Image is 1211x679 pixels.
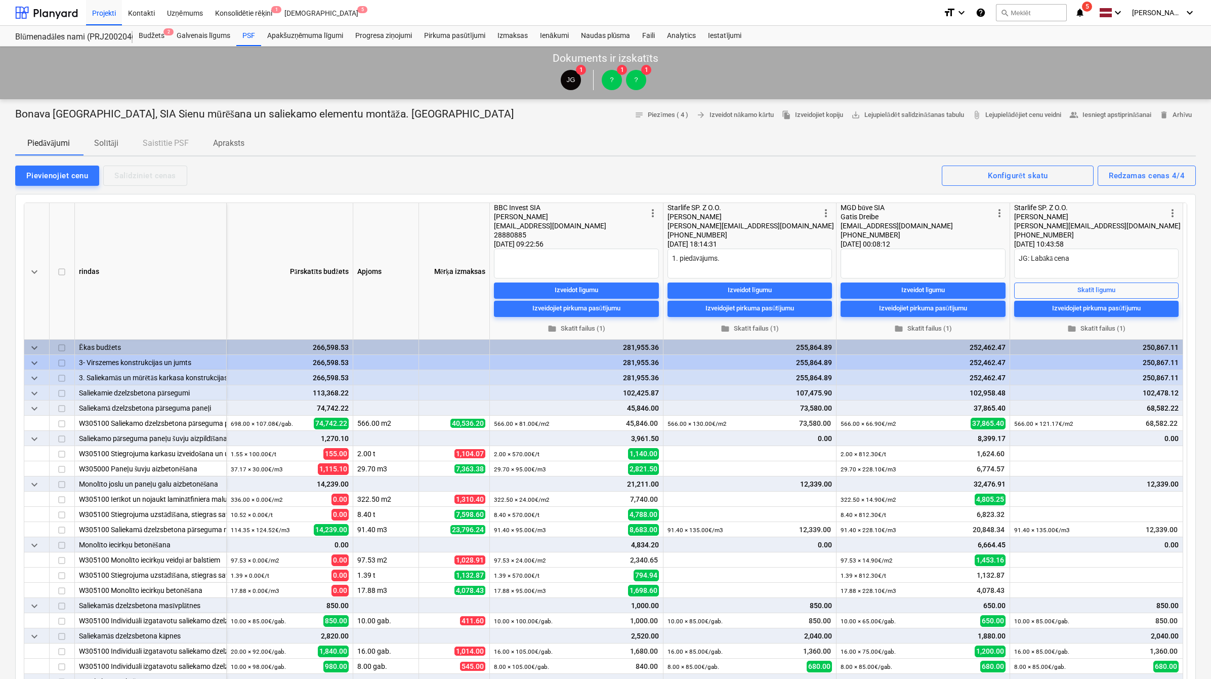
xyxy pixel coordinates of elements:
span: more_vert [820,207,832,219]
small: 29.70 × 228.10€ / m3 [841,466,896,473]
a: Galvenais līgums [171,26,236,46]
div: Mērķa izmaksas [419,203,490,340]
textarea: 1. piedāvājums. [667,249,832,278]
span: Arhīvu [1159,109,1192,121]
div: 29.70 m3 [353,461,419,476]
div: [DATE] 10:43:58 [1014,239,1179,249]
span: Skatīt failus (1) [1018,323,1175,334]
div: 14,239.00 [231,476,349,492]
div: ? [626,70,646,90]
div: Starlife SP. Z O.O. [667,203,820,212]
button: Redzamas cenas 4/4 [1098,166,1196,186]
div: W305000 Paneļu šuvju aizbetonēšana [79,461,222,476]
span: more_vert [1166,207,1179,219]
div: 73,580.00 [667,401,832,416]
span: attach_file [972,110,981,119]
i: keyboard_arrow_down [1112,7,1124,19]
span: 4,078.43 [454,586,485,595]
div: Ienākumi [534,26,575,46]
div: Progresa ziņojumi [349,26,418,46]
span: 1 [617,65,627,75]
button: Pievienojiet cenu [15,166,99,186]
span: JG [566,76,575,84]
i: keyboard_arrow_down [955,7,968,19]
small: 17.88 × 228.10€ / m3 [841,587,896,594]
div: 37,865.40 [841,401,1006,416]
div: Gatis Dreibe [841,212,993,221]
a: Naudas plūsma [575,26,637,46]
span: 1,310.40 [454,495,485,504]
small: 114.35 × 124.52€ / m3 [231,527,290,534]
span: 45,846.00 [625,418,659,428]
span: 2,340.65 [629,555,659,565]
div: 0.00 [231,537,349,552]
div: 266,598.53 [231,355,349,370]
small: 97.53 × 14.90€ / m2 [841,557,893,564]
div: 3. Saliekamās un mūrētās karkasa konstrukcijas [79,370,222,385]
div: 12,339.00 [667,476,832,492]
div: Izveidot līgumu [728,285,772,296]
span: 73,580.00 [798,418,832,428]
div: 255,864.89 [667,355,832,370]
span: 7,598.60 [454,510,485,519]
span: 7,740.00 [629,494,659,504]
span: 6,774.57 [976,464,1006,474]
button: Skatīt failus (1) [494,321,659,336]
div: 28880885 [494,230,647,239]
button: Izveidot nākamo kārtu [692,107,778,123]
div: 3- Virszemes konstrukcijas un jumts [79,355,222,370]
span: 1,115.10 [318,463,349,474]
span: Skatīt failus (1) [498,323,655,334]
div: [DATE] 09:22:56 [494,239,659,249]
p: Bonava [GEOGRAPHIC_DATA], SIA Sienu mūrēšana un saliekamo elementu montāža. [GEOGRAPHIC_DATA] [15,107,514,122]
span: Lejupielādējiet cenu veidni [972,109,1061,121]
div: 0.00 [667,431,832,446]
div: 252,462.47 [841,340,1006,355]
div: Pārskatīts budžets [227,203,353,340]
span: 1 [271,6,281,13]
span: keyboard_arrow_down [28,387,40,400]
span: save_alt [851,110,860,119]
div: 250,867.11 [1014,370,1179,385]
div: W305100 Ierīkot un nojaukt laminātfiniera malu veidņus pārseguma paneļu galu aizbetonēšanai [79,492,222,506]
span: 0.00 [331,509,349,520]
div: 266,598.53 [231,340,349,355]
small: 91.40 × 95.00€ / m3 [494,527,546,534]
div: 1.39 t [353,568,419,583]
span: 0.00 [331,554,349,566]
div: Blūmenadāles nami (PRJ2002046 Prūšu 2 kārta) 2601881 - Pabeigts. Izmaksas neliekam. [15,32,120,43]
small: 8.40 × 812.30€ / t [841,511,886,518]
span: Piezīmes ( 4 ) [635,109,688,121]
small: 1.39 × 0.00€ / t [231,572,269,579]
div: 252,462.47 [841,370,1006,385]
small: 91.40 × 135.00€ / m3 [1014,527,1070,534]
div: W305100 Monolīto iecirkņu betonēšana [79,583,222,597]
p: Solītāji [94,137,118,149]
div: Pievienojiet cenu [26,169,88,182]
div: Saliekamie dzelzsbetona pārsegumi [79,385,222,400]
span: 2 [163,28,174,35]
span: keyboard_arrow_down [28,266,40,278]
span: [PERSON_NAME][EMAIL_ADDRESS][DOMAIN_NAME] [667,222,834,230]
span: 0.00 [331,570,349,581]
span: 37,865.40 [971,418,1006,429]
small: 17.88 × 95.00€ / m3 [494,587,546,594]
div: Faili [636,26,661,46]
button: Konfigurēt skatu [942,166,1094,186]
span: delete [1159,110,1168,119]
span: 794.94 [634,570,659,581]
div: 850.00 [231,598,349,613]
div: 17.88 m3 [353,583,419,598]
span: more_vert [993,207,1006,219]
div: Saliekamās dzelzsbetona masīvplātnes [79,598,222,613]
div: MGD būve SIA [841,203,993,212]
p: Piedāvājumi [27,137,70,149]
button: Piezīmes ( 4 ) [631,107,692,123]
button: Iesniegt apstiprināšanai [1065,107,1156,123]
a: Lejupielādēt salīdzināšanas tabulu [847,107,968,123]
div: 10.00 gab. [353,613,419,628]
span: Lejupielādēt salīdzināšanas tabulu [851,109,964,121]
span: 5 [357,6,367,13]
